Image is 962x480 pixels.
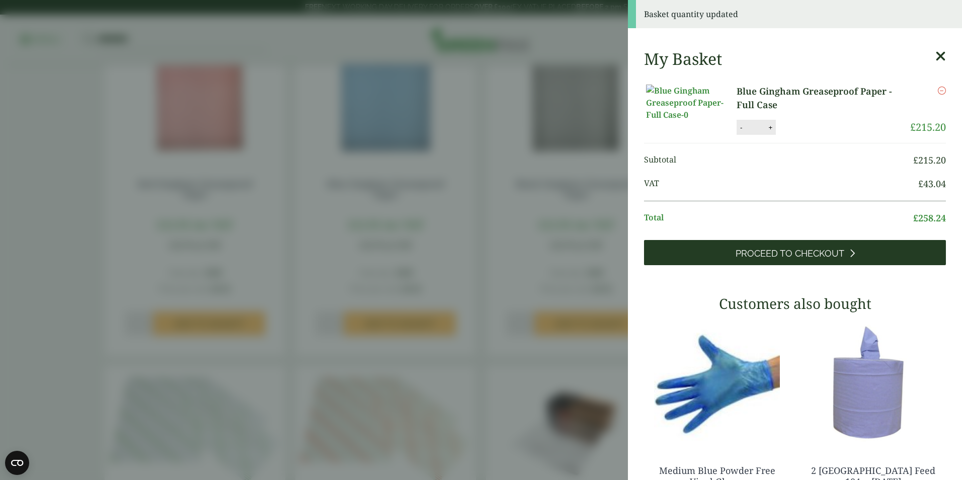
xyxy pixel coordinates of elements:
bdi: 258.24 [913,212,946,224]
a: Remove this item [938,85,946,97]
span: VAT [644,177,918,191]
button: + [765,123,775,132]
img: 3630017-2-Ply-Blue-Centre-Feed-104m [800,319,946,445]
img: Blue Gingham Greaseproof Paper-Full Case-0 [646,85,737,121]
bdi: 43.04 [918,178,946,190]
button: - [737,123,745,132]
span: £ [910,120,916,134]
span: £ [918,178,923,190]
h3: Customers also bought [644,295,946,312]
button: Open CMP widget [5,451,29,475]
span: £ [913,212,918,224]
bdi: 215.20 [913,154,946,166]
img: 4130015J-Blue-Vinyl-Powder-Free-Gloves-Medium [644,319,790,445]
a: Proceed to Checkout [644,240,946,265]
span: Subtotal [644,153,913,167]
span: £ [913,154,918,166]
span: Proceed to Checkout [736,248,844,259]
a: Blue Gingham Greaseproof Paper - Full Case [737,85,910,112]
h2: My Basket [644,49,722,68]
bdi: 215.20 [910,120,946,134]
span: Total [644,211,913,225]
